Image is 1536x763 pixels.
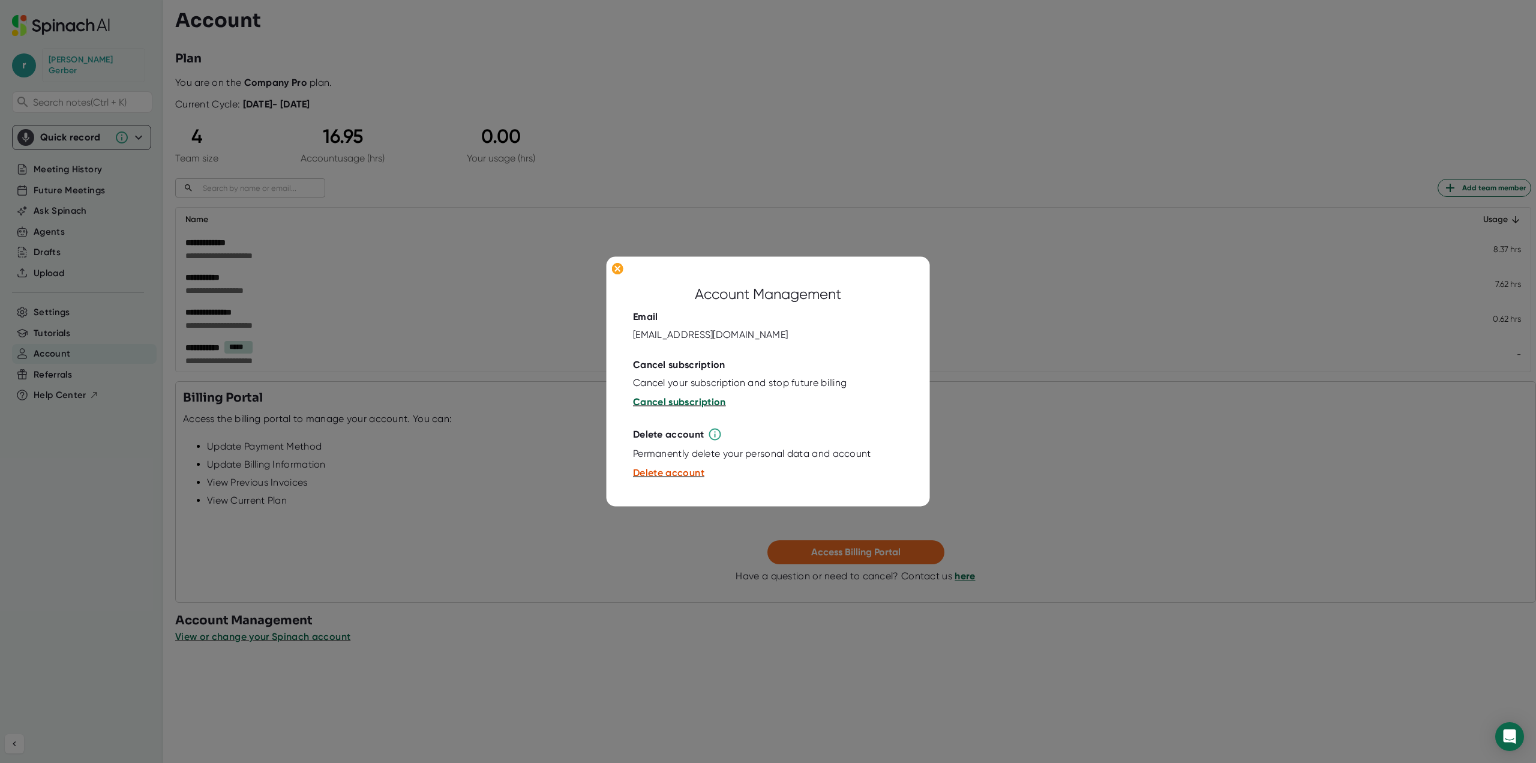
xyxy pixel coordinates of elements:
[633,395,726,409] button: Cancel subscription
[695,283,841,305] div: Account Management
[633,466,704,480] button: Delete account
[1495,722,1524,751] div: Open Intercom Messenger
[633,429,704,441] div: Delete account
[633,377,847,389] div: Cancel your subscription and stop future billing
[633,467,704,478] span: Delete account
[633,359,725,371] div: Cancel subscription
[633,311,658,323] div: Email
[633,329,788,341] div: [EMAIL_ADDRESS][DOMAIN_NAME]
[633,396,726,408] span: Cancel subscription
[633,448,871,460] div: Permanently delete your personal data and account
